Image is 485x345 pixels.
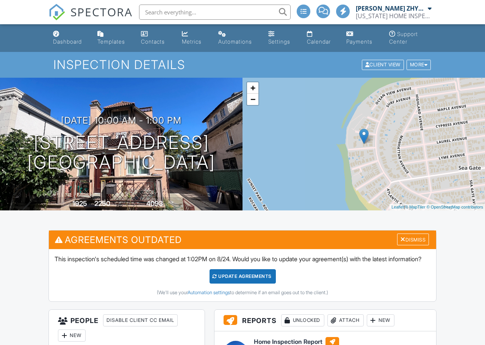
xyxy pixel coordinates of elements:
[218,38,252,45] div: Automations
[70,4,133,20] span: SPECTORA
[63,201,71,207] span: Built
[94,27,132,49] a: Templates
[307,38,331,45] div: Calendar
[389,31,418,45] div: Support Center
[427,205,483,209] a: © OpenStreetMap contributors
[361,61,406,67] a: Client View
[53,38,82,45] div: Dashboard
[50,27,88,49] a: Dashboard
[182,38,202,45] div: Metrics
[48,4,65,20] img: The Best Home Inspection Software - Spectora
[27,133,215,173] h1: [STREET_ADDRESS] [GEOGRAPHIC_DATA]
[55,290,430,296] div: (We'll use your to determine if an email goes out to the client.)
[129,201,145,207] span: Lot Size
[210,269,276,284] div: Update Agreements
[141,38,165,45] div: Contacts
[304,27,337,49] a: Calendar
[111,201,122,207] span: sq. ft.
[215,27,260,49] a: Automations (Advanced)
[268,38,290,45] div: Settings
[49,249,436,301] div: This inspection's scheduled time was changed at 1:02PM on 8/24. Would you like to update your agr...
[61,115,181,125] h3: [DATE] 10:00 am - 1:00 pm
[346,38,372,45] div: Payments
[48,10,133,26] a: SPECTORA
[397,234,429,245] div: Dismiss
[362,60,404,70] div: Client View
[139,5,291,20] input: Search everything...
[146,199,163,207] div: 4093
[53,58,432,71] h1: Inspection Details
[327,314,364,326] div: Attach
[247,82,258,94] a: Zoom in
[265,27,297,49] a: Settings
[138,27,173,49] a: Contacts
[356,5,426,12] div: [PERSON_NAME] ZHYGIR
[103,314,178,326] div: Disable Client CC Email
[390,204,485,210] div: |
[58,329,86,342] div: New
[356,12,432,20] div: NEW YORK HOME INSPECTIONS
[94,199,110,207] div: 2250
[407,60,431,70] div: More
[72,199,87,207] div: 1925
[214,310,436,331] h3: Reports
[405,205,426,209] a: © MapTiler
[247,94,258,105] a: Zoom out
[367,314,394,326] div: New
[391,205,404,209] a: Leaflet
[97,38,125,45] div: Templates
[164,201,174,207] span: sq.ft.
[179,27,209,49] a: Metrics
[386,27,435,49] a: Support Center
[281,314,324,326] div: Unlocked
[188,290,230,295] a: Automation settings
[343,27,380,49] a: Payments
[49,231,436,249] h3: Agreements Outdated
